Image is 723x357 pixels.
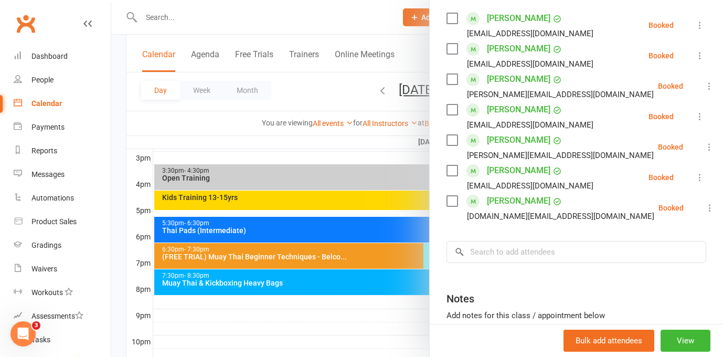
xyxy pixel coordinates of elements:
div: Booked [648,113,674,120]
iframe: Intercom live chat [10,321,36,346]
a: [PERSON_NAME] [487,40,550,57]
div: Dashboard [31,52,68,60]
div: Waivers [31,265,57,273]
a: [PERSON_NAME] [487,132,550,149]
div: Product Sales [31,217,77,226]
div: Assessments [31,312,83,320]
a: Automations [14,186,111,210]
a: Dashboard [14,45,111,68]
div: Booked [648,52,674,59]
div: [EMAIL_ADDRESS][DOMAIN_NAME] [467,118,593,132]
div: [EMAIL_ADDRESS][DOMAIN_NAME] [467,57,593,71]
div: Payments [31,123,65,131]
a: Waivers [14,257,111,281]
div: [EMAIL_ADDRESS][DOMAIN_NAME] [467,27,593,40]
div: Booked [658,82,683,90]
button: View [661,330,710,352]
a: Tasks [14,328,111,352]
input: Search to add attendees [446,241,706,263]
a: Messages [14,163,111,186]
div: Booked [658,204,684,212]
a: Clubworx [13,10,39,37]
div: [DOMAIN_NAME][EMAIL_ADDRESS][DOMAIN_NAME] [467,209,654,223]
div: Booked [658,143,683,151]
a: Gradings [14,234,111,257]
div: Gradings [31,241,61,249]
a: People [14,68,111,92]
div: [EMAIL_ADDRESS][DOMAIN_NAME] [467,179,593,193]
a: Product Sales [14,210,111,234]
div: [PERSON_NAME][EMAIL_ADDRESS][DOMAIN_NAME] [467,149,654,162]
a: Assessments [14,304,111,328]
div: Booked [648,174,674,181]
div: [PERSON_NAME][EMAIL_ADDRESS][DOMAIN_NAME] [467,88,654,101]
a: Payments [14,115,111,139]
div: Automations [31,194,74,202]
a: Workouts [14,281,111,304]
div: Add notes for this class / appointment below [446,309,706,322]
a: [PERSON_NAME] [487,193,550,209]
div: Messages [31,170,65,178]
button: Bulk add attendees [563,330,654,352]
span: 3 [32,321,40,330]
div: Notes [446,291,474,306]
a: Calendar [14,92,111,115]
a: [PERSON_NAME] [487,162,550,179]
div: Workouts [31,288,63,297]
div: People [31,76,54,84]
div: Calendar [31,99,62,108]
a: [PERSON_NAME] [487,10,550,27]
div: Reports [31,146,57,155]
a: [PERSON_NAME] [487,71,550,88]
div: Tasks [31,335,50,344]
a: [PERSON_NAME] [487,101,550,118]
div: Booked [648,22,674,29]
a: Reports [14,139,111,163]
